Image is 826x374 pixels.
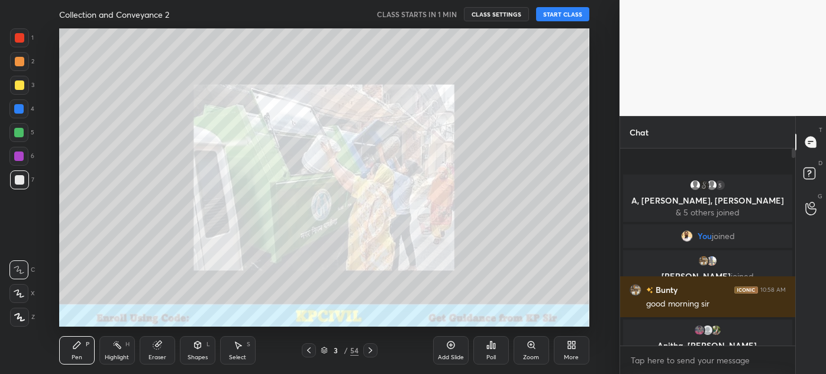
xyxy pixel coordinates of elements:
[10,52,34,71] div: 2
[330,347,342,354] div: 3
[10,308,35,327] div: Z
[105,354,129,360] div: Highlight
[9,147,34,166] div: 6
[630,341,785,360] p: Anitha, [PERSON_NAME], [PERSON_NAME]
[9,99,34,118] div: 4
[188,354,208,360] div: Shapes
[630,208,785,217] p: & 5 others joined
[536,7,589,21] button: START CLASS
[149,354,166,360] div: Eraser
[229,354,246,360] div: Select
[86,341,89,347] div: P
[344,347,348,354] div: /
[731,270,754,282] span: joined
[710,324,722,336] img: 0bbe922dbdd0442daaa8d4efdbade835.jpg
[734,286,758,294] img: iconic-dark.1390631f.png
[653,283,677,296] h6: Bunty
[438,354,464,360] div: Add Slide
[125,341,130,347] div: H
[620,172,795,346] div: grid
[620,117,658,148] p: Chat
[630,196,785,205] p: A, [PERSON_NAME], [PERSON_NAME]
[350,345,359,356] div: 54
[819,125,822,134] p: T
[760,286,786,294] div: 10:58 AM
[706,255,718,267] img: b653ca882214437687470c7e320e0398.jpg
[698,179,709,191] img: ac37876d1aa8469384981731bb1e0715.jpg
[523,354,539,360] div: Zoom
[206,341,210,347] div: L
[712,231,735,241] span: joined
[10,28,34,47] div: 1
[630,272,785,281] p: [PERSON_NAME]
[706,179,718,191] img: default.png
[564,354,579,360] div: More
[689,179,701,191] img: default.png
[646,298,786,310] div: good morning sir
[9,123,34,142] div: 5
[9,260,35,279] div: C
[681,230,693,242] img: fda5f69eff034ab9acdd9fb98457250a.jpg
[818,192,822,201] p: G
[714,179,726,191] div: 5
[377,9,457,20] h5: CLASS STARTS IN 1 MIN
[486,354,496,360] div: Poll
[698,255,709,267] img: a1e7ef07e6f5456fae7e46e183fb1e1e.55712802_3
[630,284,641,296] img: a1e7ef07e6f5456fae7e46e183fb1e1e.55712802_3
[72,354,82,360] div: Pen
[59,9,169,20] h4: Collection and Conveyance 2
[464,7,529,21] button: CLASS SETTINGS
[646,287,653,294] img: no-rating-badge.077c3623.svg
[702,324,714,336] img: c629b43232814f0aaf97b23148fc3291.png
[818,159,822,167] p: D
[698,231,712,241] span: You
[10,170,34,189] div: 7
[693,324,705,336] img: 3
[247,341,250,347] div: S
[10,76,34,95] div: 3
[9,284,35,303] div: X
